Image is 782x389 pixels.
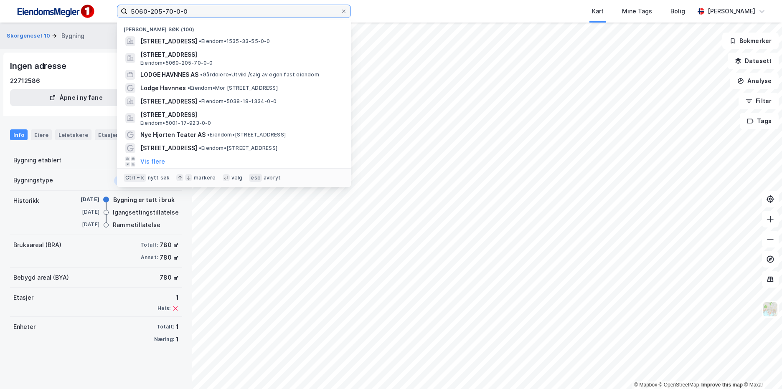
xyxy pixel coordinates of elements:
div: 780 ㎡ [160,253,179,263]
span: Eiendom • [STREET_ADDRESS] [207,131,286,138]
div: 780 ㎡ [160,240,179,250]
span: Eiendom • Mor [STREET_ADDRESS] [188,85,278,91]
div: Etasjer [13,293,33,303]
span: • [188,85,190,91]
span: [STREET_ADDRESS] [140,50,341,60]
span: Eiendom • 5001-17-923-0-0 [140,120,211,126]
div: Bygning er tatt i bruk [113,195,175,205]
div: Annet: [141,254,158,261]
span: LODGE HAVNNES AS [140,70,198,80]
button: Åpne i ny fane [10,89,142,106]
a: Mapbox [634,382,657,388]
div: 22712586 [10,76,40,86]
div: Mine Tags [622,6,652,16]
span: • [199,38,201,44]
button: Datasett [728,53,779,69]
div: Etasjer og enheter [98,131,150,139]
div: Bygningstype [13,175,53,185]
div: [DATE] [66,196,99,203]
iframe: Chat Widget [740,349,782,389]
div: avbryt [264,174,281,181]
button: Analyse [730,73,779,89]
div: Info [10,129,28,140]
div: 780 ㎡ [160,273,179,283]
div: velg [231,174,243,181]
button: Skorgeneset 10 [7,32,52,40]
div: Rammetillatelse [113,220,160,230]
button: Vis flere [140,157,165,167]
div: [PERSON_NAME] [708,6,755,16]
div: Historikk [13,196,39,206]
div: 1 [176,334,179,344]
div: Bygning [61,31,84,41]
img: F4PB6Px+NJ5v8B7XTbfpPpyloAAAAASUVORK5CYII= [13,2,97,21]
div: [DATE] [66,208,99,216]
div: Kart [592,6,604,16]
span: Gårdeiere • Utvikl./salg av egen fast eiendom [200,71,319,78]
div: [PERSON_NAME] søk (100) [117,20,351,35]
div: nytt søk [148,174,170,181]
span: [STREET_ADDRESS] [140,143,197,153]
div: Bolig [670,6,685,16]
span: • [199,98,201,104]
div: Totalt: [140,242,158,248]
span: Eiendom • 1535-33-55-0-0 [199,38,270,45]
div: Ingen adresse [10,59,68,73]
div: Heis: [157,305,170,312]
div: Eiere [31,129,52,140]
span: Eiendom • 5060-205-70-0-0 [140,60,213,66]
div: esc [249,174,262,182]
div: Bygning etablert [13,155,61,165]
div: 1 [157,293,179,303]
span: [STREET_ADDRESS] [140,36,197,46]
span: • [199,145,201,151]
button: Bokmerker [722,33,779,49]
div: Næring: [154,336,174,343]
a: Improve this map [701,382,743,388]
a: OpenStreetMap [659,382,699,388]
button: Filter [739,93,779,109]
span: Lodge Havnnes [140,83,186,93]
span: Eiendom • [STREET_ADDRESS] [199,145,277,152]
span: Nye Hjorten Teater AS [140,130,206,140]
div: Ctrl + k [124,174,146,182]
div: Enheter [13,322,36,332]
span: • [200,71,203,78]
span: [STREET_ADDRESS] [140,110,341,120]
div: markere [194,174,216,181]
div: Bruksareal (BRA) [13,240,61,250]
div: Igangsettingstillatelse [113,207,179,217]
span: [STREET_ADDRESS] [140,96,197,106]
button: Tags [740,113,779,129]
div: Bebygd areal (BYA) [13,273,69,283]
span: Eiendom • 5038-18-1334-0-0 [199,98,277,105]
div: Leietakere [55,129,91,140]
input: Søk på adresse, matrikkel, gårdeiere, leietakere eller personer [127,5,340,18]
div: Kontrollprogram for chat [740,349,782,389]
span: • [207,131,210,138]
div: 1 [176,322,179,332]
img: Z [762,301,778,317]
div: [DATE] [66,221,99,228]
div: Totalt: [157,323,174,330]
